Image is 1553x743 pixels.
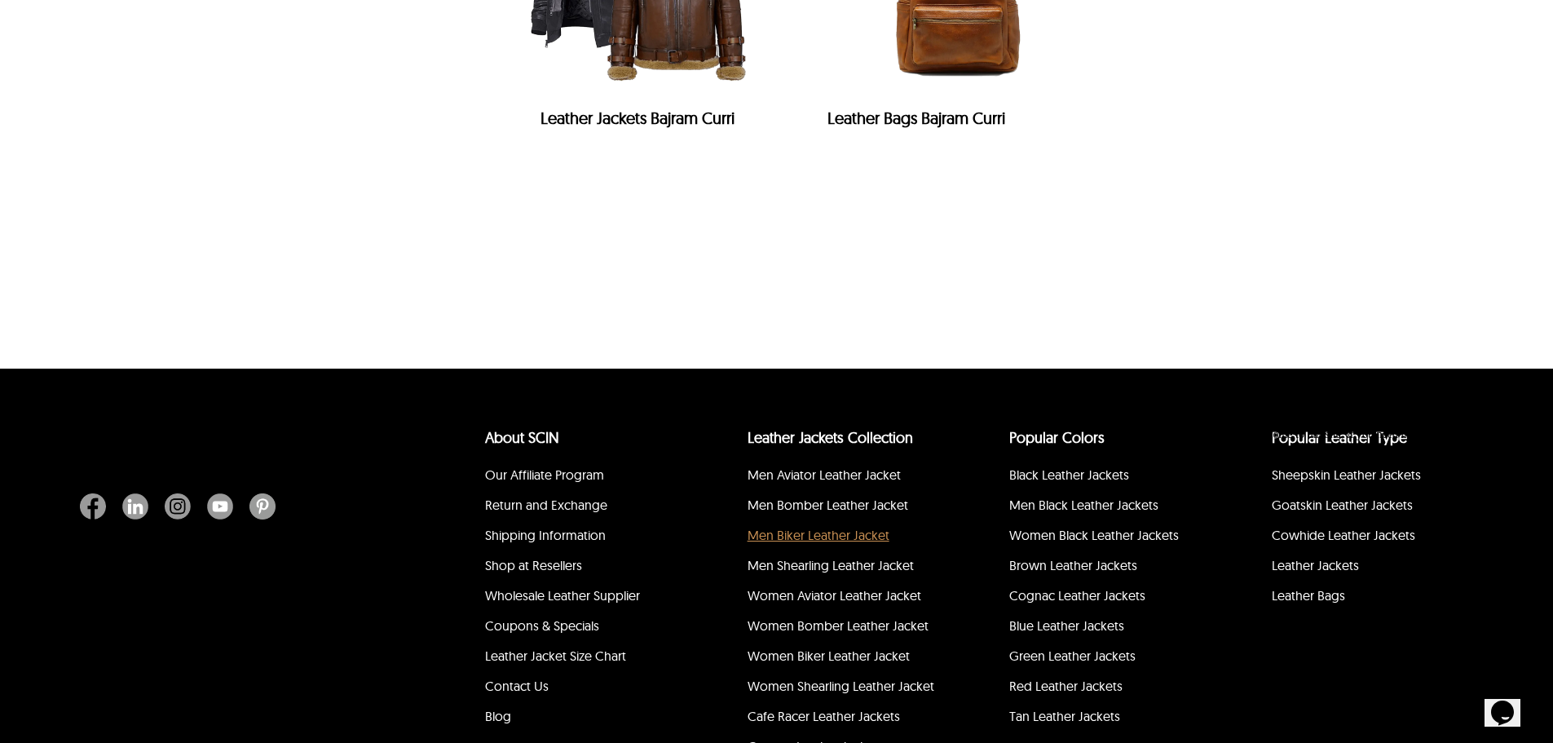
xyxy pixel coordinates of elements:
li: Men Bomber Leather Jacket [745,493,943,523]
iframe: chat widget [1485,678,1537,727]
li: Shop at Resellers [483,553,681,583]
a: Tan Leather Jackets [1009,708,1120,724]
a: Men Shearling Leather Jacket [748,557,914,573]
li: Leather Jacket Size Chart [483,643,681,674]
a: Youtube [199,493,241,520]
li: Green Leather Jackets [1007,643,1205,674]
a: Our Affiliate Program [485,467,604,483]
a: Shop at Resellers [485,557,582,573]
span: Welcome to our site, if you need help simply reply to this message, we are online and ready to help. [7,7,269,32]
a: Leather Jackets Collection [748,428,913,447]
li: Men Aviator Leather Jacket [745,462,943,493]
a: Pinterest [241,493,276,520]
a: Cognac Leather Jackets [1009,587,1145,604]
a: Return and Exchange [485,497,607,513]
a: Shipping Information [485,527,606,543]
li: Our Affiliate Program [483,462,681,493]
li: Women Aviator Leather Jacket [745,583,943,613]
div: Welcome to our site, if you need help simply reply to this message, we are online and ready to help. [7,7,300,33]
a: Women Aviator Leather Jacket [748,587,921,604]
li: Men Biker Leather Jacket [745,523,943,553]
a: Linkedin [114,493,157,520]
li: Return and Exchange [483,493,681,523]
a: popular leather jacket colors [1009,428,1105,447]
a: Coupons & Specials [485,617,599,634]
a: Instagram [157,493,199,520]
li: Black Leather Jackets [1007,462,1205,493]
li: Tan Leather Jackets [1007,704,1205,734]
li: Shipping Information [483,523,681,553]
h2: Leather Bags Bajram Curri [793,108,1039,136]
h2: Leather Jackets Bajram Curri [514,108,761,136]
img: Instagram [165,493,191,520]
img: Facebook [80,493,106,520]
a: Men Aviator Leather Jacket [748,467,901,483]
li: Men Black Leather Jackets [1007,493,1205,523]
img: Youtube [207,493,233,520]
a: Facebook [80,493,114,520]
a: Blue Leather Jackets [1009,617,1124,634]
a: About SCIN [485,428,559,447]
img: Pinterest [249,493,276,520]
li: Red Leather Jackets [1007,674,1205,704]
li: Women Shearling Leather Jacket [745,674,943,704]
li: Coupons & Specials [483,613,681,643]
li: Women Bomber Leather Jacket [745,613,943,643]
li: Contact Us [483,674,681,704]
a: Wholesale Leather Supplier [485,587,640,604]
a: Green Leather Jackets [1009,648,1136,664]
a: Blog [485,708,511,724]
a: Brown Leather Jackets [1009,557,1137,573]
li: Cognac Leather Jackets [1007,583,1205,613]
a: Leather Jacket Size Chart [485,648,626,664]
li: Wholesale Leather Supplier [483,583,681,613]
a: Women Shearling Leather Jacket [748,678,934,694]
li: Cafe Racer Leather Jackets [745,704,943,734]
img: Linkedin [122,493,148,520]
li: Men Shearling Leather Jacket [745,553,943,583]
iframe: chat widget [1243,422,1537,670]
li: Women Biker Leather Jacket [745,643,943,674]
a: Women Black Leather Jackets [1009,527,1179,543]
a: Women Bomber Leather Jacket [748,617,929,634]
li: Blue Leather Jackets [1007,613,1205,643]
a: Men Bomber Leather Jacket [748,497,908,513]
a: Men Biker Leather Jacket [748,527,889,543]
li: Women Black Leather Jackets [1007,523,1205,553]
a: Red Leather Jackets [1009,678,1123,694]
li: Blog [483,704,681,734]
li: Brown Leather Jackets [1007,553,1205,583]
a: Black Leather Jackets [1009,467,1129,483]
a: Contact Us [485,678,549,694]
a: Cafe Racer Leather Jackets [748,708,900,724]
a: Women Biker Leather Jacket [748,648,910,664]
a: Men Black Leather Jackets [1009,497,1158,513]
